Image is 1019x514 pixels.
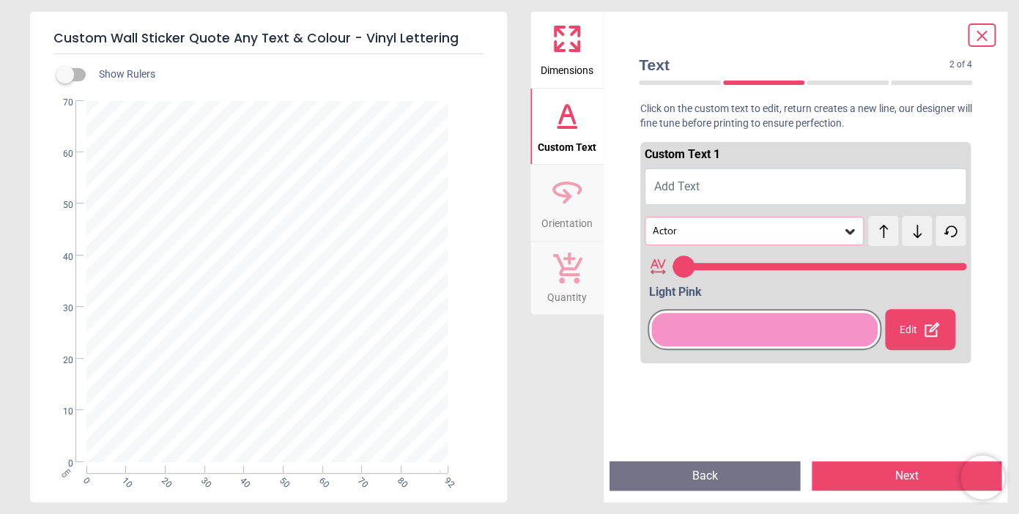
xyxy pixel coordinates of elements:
[45,97,73,109] span: 70
[627,102,984,130] p: Click on the custom text to edit, return creates a new line, our designer will fine tune before p...
[645,168,966,205] button: Add Text
[885,309,955,350] div: Edit
[541,56,593,78] span: Dimensions
[538,133,596,155] span: Custom Text
[949,59,972,71] span: 2 of 4
[65,66,507,83] div: Show Rulers
[530,12,604,88] button: Dimensions
[812,461,1002,491] button: Next
[639,54,949,75] span: Text
[645,147,720,161] span: Custom Text 1
[609,461,800,491] button: Back
[960,455,1004,499] iframe: Brevo live chat
[530,165,604,241] button: Orientation
[547,283,587,305] span: Quantity
[654,179,700,193] span: Add Text
[530,89,604,165] button: Custom Text
[649,284,966,300] div: Light Pink
[541,209,593,231] span: Orientation
[530,242,604,315] button: Quantity
[651,225,842,237] div: Actor
[53,23,483,54] h5: Custom Wall Sticker Quote Any Text & Colour - Vinyl Lettering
